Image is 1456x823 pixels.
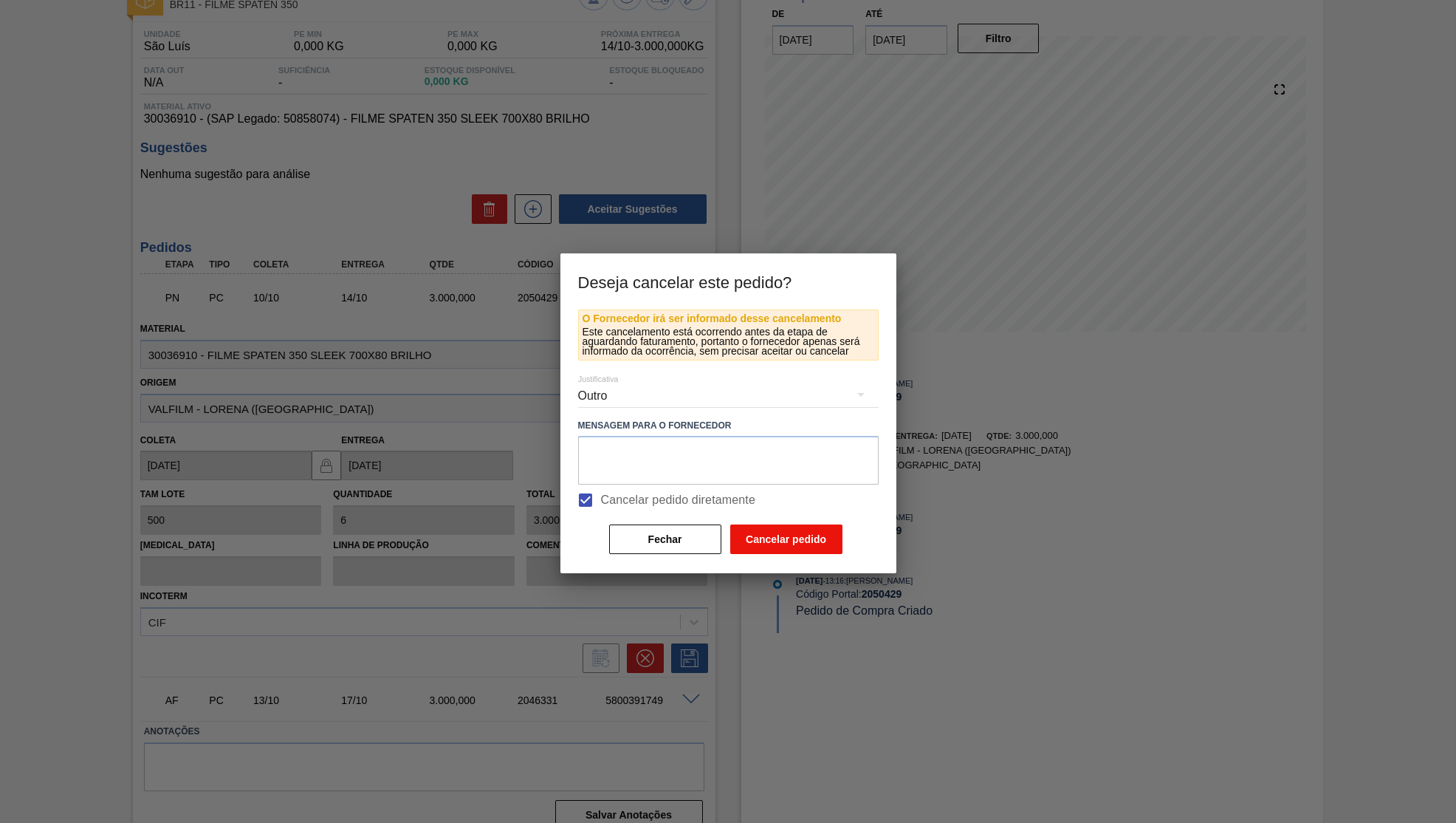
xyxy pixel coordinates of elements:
[583,327,874,356] p: Este cancelamento está ocorrendo antes da etapa de aguardando faturamento, portanto o fornecedor ...
[578,415,879,437] label: Mensagem para o Fornecedor
[560,253,896,310] h3: Deseja cancelar este pedido?
[578,375,879,417] div: Outro
[583,314,874,324] p: O Fornecedor irá ser informado desse cancelamento
[609,525,721,554] button: Fechar
[730,525,842,554] button: Cancelar pedido
[601,491,756,509] span: Cancelar pedido diretamente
